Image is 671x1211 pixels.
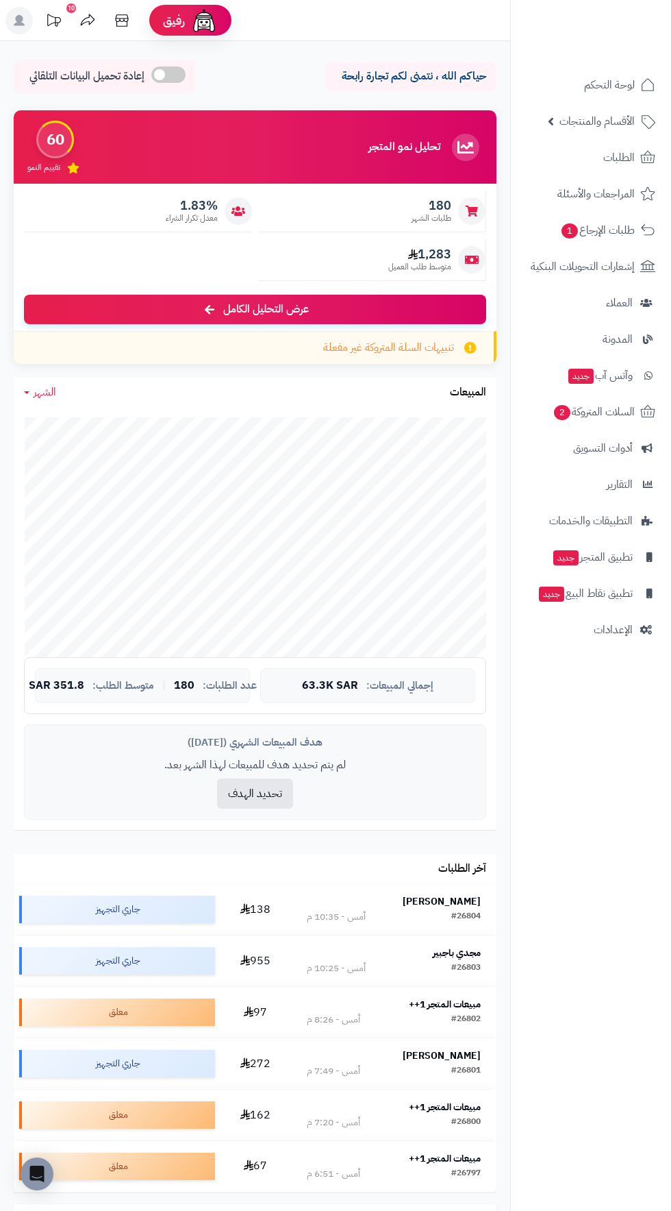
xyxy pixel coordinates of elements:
[519,178,663,210] a: المراجعات والأسئلة
[166,212,218,224] span: معدل تكرار الشراء
[537,584,633,603] span: تطبيق نقاط البيع
[307,1167,360,1181] div: أمس - 6:51 م
[519,286,663,319] a: العملاء
[36,7,71,38] a: تحديثات المنصة
[92,680,154,692] span: متوسط الطلب:
[606,293,633,313] span: العملاء
[549,511,633,530] span: التطبيقات والخدمات
[220,884,291,935] td: 138
[223,302,309,317] span: عرض التحليل الكامل
[174,680,194,692] span: 180
[403,894,481,909] strong: [PERSON_NAME]
[451,1013,481,1027] div: #26802
[35,757,475,773] p: لم يتم تحديد هدف للمبيعات لهذا الشهر بعد.
[594,620,633,639] span: الإعدادات
[519,250,663,283] a: إشعارات التحويلات البنكية
[19,999,215,1026] div: معلق
[560,221,635,240] span: طلبات الإرجاع
[403,1049,481,1063] strong: [PERSON_NAME]
[584,75,635,95] span: لوحة التحكم
[307,1064,360,1078] div: أمس - 7:49 م
[220,1038,291,1089] td: 272
[409,997,481,1012] strong: مبيعات المتجر 1++
[409,1100,481,1114] strong: مبيعات المتجر 1++
[519,613,663,646] a: الإعدادات
[603,148,635,167] span: الطلبات
[519,504,663,537] a: التطبيقات والخدمات
[568,369,594,384] span: جديد
[552,548,633,567] span: تطبيق المتجر
[323,340,454,356] span: تنبيهات السلة المتروكة غير مفعلة
[19,1101,215,1129] div: معلق
[519,468,663,501] a: التقارير
[557,184,635,204] span: المراجعات والأسئلة
[433,946,481,960] strong: مجدي باجبير
[220,1141,291,1192] td: 67
[162,681,166,691] span: |
[66,3,76,13] div: 10
[220,1090,291,1140] td: 162
[388,247,451,262] span: 1,283
[603,330,633,349] span: المدونة
[559,112,635,131] span: الأقسام والمنتجات
[24,384,56,400] a: الشهر
[519,432,663,465] a: أدوات التسويق
[368,141,440,154] h3: تحليل نمو المتجر
[607,475,633,494] span: التقارير
[409,1151,481,1166] strong: مبيعات المتجر 1++
[519,359,663,392] a: وآتس آبجديد
[412,212,451,224] span: طلبات الشهر
[307,962,366,975] div: أمس - 10:25 م
[220,935,291,986] td: 955
[307,1013,360,1027] div: أمس - 8:26 م
[27,162,60,173] span: تقييم النمو
[519,323,663,356] a: المدونة
[554,405,570,420] span: 2
[519,541,663,574] a: تطبيق المتجرجديد
[567,366,633,385] span: وآتس آب
[438,863,486,875] h3: آخر الطلبات
[190,7,218,34] img: ai-face.png
[302,680,358,692] span: 63.3K SAR
[450,387,486,399] h3: المبيعات
[35,735,475,750] div: هدف المبيعات الشهري ([DATE])
[366,680,433,692] span: إجمالي المبيعات:
[519,69,663,101] a: لوحة التحكم
[531,257,635,276] span: إشعارات التحويلات البنكية
[573,439,633,458] span: أدوات التسويق
[519,214,663,247] a: طلبات الإرجاع1
[307,1116,360,1129] div: أمس - 7:20 م
[21,1158,53,1190] div: Open Intercom Messenger
[451,1064,481,1078] div: #26801
[34,384,56,400] span: الشهر
[451,1116,481,1129] div: #26800
[29,69,144,84] span: إعادة تحميل البيانات التلقائي
[553,550,579,565] span: جديد
[451,1167,481,1181] div: #26797
[217,779,293,809] button: تحديد الهدف
[24,295,486,324] a: عرض التحليل الكامل
[19,1153,215,1180] div: معلق
[519,395,663,428] a: السلات المتروكة2
[539,587,564,602] span: جديد
[451,910,481,924] div: #26804
[307,910,366,924] div: أمس - 10:35 م
[553,402,635,421] span: السلات المتروكة
[29,680,84,692] span: 351.8 SAR
[519,577,663,610] a: تطبيق نقاط البيعجديد
[19,1050,215,1077] div: جاري التجهيز
[412,198,451,213] span: 180
[166,198,218,213] span: 1.83%
[519,141,663,174] a: الطلبات
[203,680,257,692] span: عدد الطلبات:
[335,69,486,84] p: حياكم الله ، نتمنى لكم تجارة رابحة
[220,987,291,1038] td: 97
[388,261,451,273] span: متوسط طلب العميل
[19,947,215,975] div: جاري التجهيز
[561,223,578,238] span: 1
[163,12,185,29] span: رفيق
[19,896,215,923] div: جاري التجهيز
[451,962,481,975] div: #26803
